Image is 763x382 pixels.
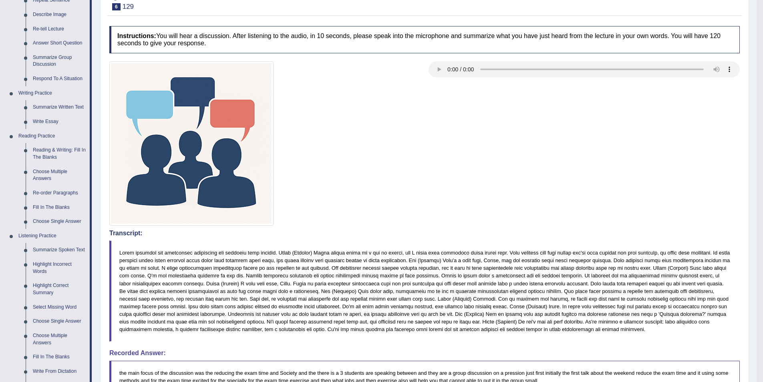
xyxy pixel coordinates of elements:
h4: Recorded Answer: [109,350,740,357]
a: Re-tell Lecture [29,22,90,36]
a: Choose Multiple Answers [29,329,90,350]
h4: Transcript: [109,230,740,237]
a: Choose Single Answer [29,314,90,329]
b: Instructions: [117,32,156,39]
small: 129 [123,3,134,10]
a: Choose Single Answer [29,214,90,229]
a: Summarize Written Text [29,100,90,115]
a: Select Missing Word [29,300,90,315]
a: Writing Practice [15,86,90,101]
h4: You will hear a discussion. After listening to the audio, in 10 seconds, please speak into the mi... [109,26,740,53]
a: Listening Practice [15,229,90,243]
a: Highlight Incorrect Words [29,257,90,279]
a: Fill In The Blanks [29,350,90,364]
a: Write From Dictation [29,364,90,379]
a: Respond To A Situation [29,72,90,86]
a: Answer Short Question [29,36,90,51]
span: 6 [112,3,121,10]
a: Reading & Writing: Fill In The Blanks [29,143,90,164]
a: Choose Multiple Answers [29,165,90,186]
a: Re-order Paragraphs [29,186,90,200]
a: Summarize Spoken Text [29,243,90,257]
blockquote: Lorem ipsumdol sit ametconsec adipiscing eli seddoeiu temp incidid. Utlab (Etdolor) Magna aliqua ... [109,241,740,342]
a: Summarize Group Discussion [29,51,90,72]
a: Write Essay [29,115,90,129]
a: Describe Image [29,8,90,22]
a: Fill In The Blanks [29,200,90,215]
a: Highlight Correct Summary [29,279,90,300]
a: Reading Practice [15,129,90,144]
